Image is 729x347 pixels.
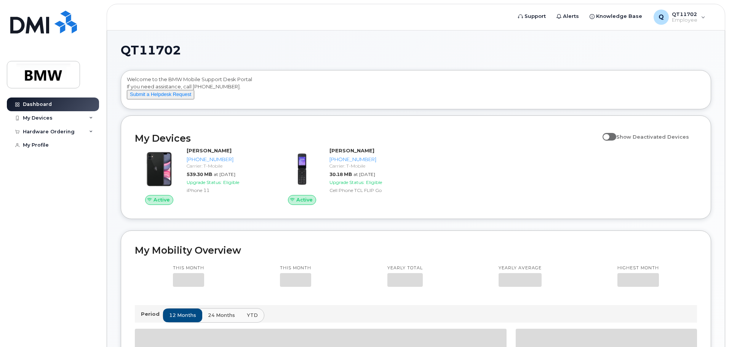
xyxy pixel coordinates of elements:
span: 24 months [208,312,235,319]
span: Show Deactivated Devices [616,134,689,140]
a: Submit a Helpdesk Request [127,91,194,97]
h2: My Devices [135,133,599,144]
span: Upgrade Status: [329,179,364,185]
span: QT11702 [121,45,181,56]
span: at [DATE] [353,171,375,177]
strong: [PERSON_NAME] [329,147,374,154]
span: Active [153,196,170,203]
span: at [DATE] [214,171,235,177]
p: Yearly total [387,265,423,271]
span: Active [296,196,313,203]
div: [PHONE_NUMBER] [187,156,265,163]
strong: [PERSON_NAME] [187,147,232,154]
div: Cell Phone TCL FLIP Go [329,187,408,193]
a: Active[PERSON_NAME][PHONE_NUMBER]Carrier: T-Mobile30.18 MBat [DATE]Upgrade Status:EligibleCell Ph... [278,147,411,205]
div: [PHONE_NUMBER] [329,156,408,163]
span: YTD [247,312,258,319]
img: iPhone_11.jpg [141,151,177,187]
button: Submit a Helpdesk Request [127,90,194,99]
div: iPhone 11 [187,187,265,193]
span: 30.18 MB [329,171,352,177]
span: 539.30 MB [187,171,212,177]
span: Upgrade Status: [187,179,222,185]
p: Period [141,310,163,318]
span: Eligible [366,179,382,185]
input: Show Deactivated Devices [603,130,609,136]
div: Carrier: T-Mobile [187,163,265,169]
p: This month [280,265,311,271]
p: Yearly average [499,265,542,271]
img: TCL-FLIP-Go-Midnight-Blue-frontimage.png [284,151,320,187]
p: Highest month [617,265,659,271]
div: Welcome to the BMW Mobile Support Desk Portal If you need assistance, call [PHONE_NUMBER]. [127,76,705,106]
h2: My Mobility Overview [135,245,697,256]
p: This month [173,265,204,271]
div: Carrier: T-Mobile [329,163,408,169]
span: Eligible [223,179,239,185]
a: Active[PERSON_NAME][PHONE_NUMBER]Carrier: T-Mobile539.30 MBat [DATE]Upgrade Status:EligibleiPhone 11 [135,147,269,205]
